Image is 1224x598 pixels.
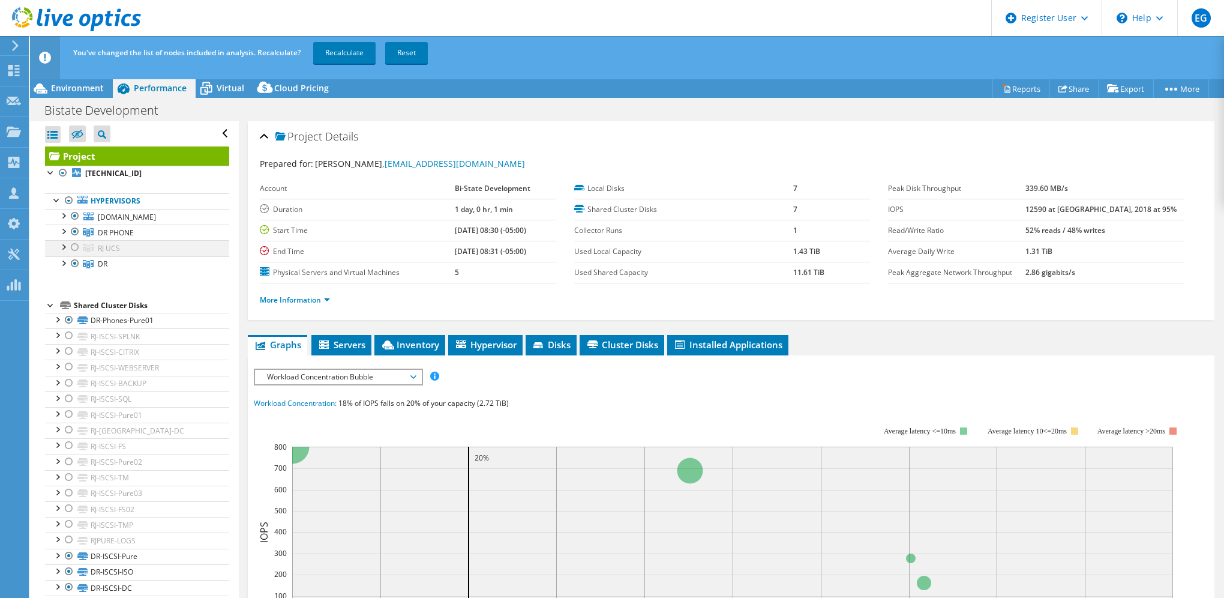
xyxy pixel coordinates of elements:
label: Collector Runs [574,225,793,237]
text: IOPS [257,521,271,542]
label: Used Shared Capacity [574,267,793,279]
label: Prepared for: [260,158,313,169]
svg: \n [1117,13,1127,23]
span: Performance [134,82,187,94]
span: Graphs [254,339,301,351]
span: DR [98,259,107,269]
label: Peak Aggregate Network Throughput [888,267,1025,279]
span: Workload Concentration: [254,398,337,408]
b: 7 [793,183,797,193]
label: IOPS [888,204,1025,216]
a: Project [45,146,229,166]
h1: Bistate Development [39,104,177,117]
a: Recalculate [313,42,376,64]
a: DR-ISCSI-Pure [45,549,229,564]
text: 20% [475,453,489,463]
span: Inventory [380,339,439,351]
label: End Time [260,246,455,258]
span: Servers [317,339,365,351]
text: 600 [274,485,287,495]
tspan: Average latency <=10ms [884,427,956,435]
a: Reset [385,42,428,64]
div: Shared Cluster Disks [74,298,229,313]
label: Start Time [260,225,455,237]
b: [DATE] 08:30 (-05:00) [455,225,526,235]
b: 5 [455,267,459,277]
a: Export [1098,79,1154,98]
span: Details [325,129,358,143]
span: Disks [532,339,571,351]
label: Read/Write Ratio [888,225,1025,237]
a: Reports [992,79,1050,98]
span: Cluster Disks [586,339,658,351]
a: RJ-ISCSI-Pure01 [45,407,229,423]
tspan: Average latency 10<=20ms [988,427,1067,435]
span: [PERSON_NAME], [315,158,525,169]
b: Bi-State Development [455,183,530,193]
a: RJ-ISCSI-SQL [45,391,229,407]
b: 12590 at [GEOGRAPHIC_DATA], 2018 at 95% [1025,204,1177,214]
text: 700 [274,463,287,473]
span: [DOMAIN_NAME] [98,212,156,222]
text: 800 [274,442,287,452]
a: RJ-ISCSI-FS [45,438,229,454]
span: Project [275,131,322,143]
label: Used Local Capacity [574,246,793,258]
text: 200 [274,569,287,579]
text: 500 [274,506,287,516]
a: [EMAIL_ADDRESS][DOMAIN_NAME] [385,158,525,169]
span: Cloud Pricing [274,82,329,94]
label: Average Daily Write [888,246,1025,258]
b: 52% reads / 48% writes [1025,225,1105,235]
b: 1 day, 0 hr, 1 min [455,204,513,214]
a: RJ-ISCSI-Pure02 [45,455,229,470]
b: 1.43 TiB [793,246,820,256]
a: DR PHONE [45,225,229,240]
label: Local Disks [574,183,793,195]
a: Hypervisors [45,193,229,209]
span: 18% of IOPS falls on 20% of your capacity (2.72 TiB) [338,398,509,408]
b: 1 [793,225,797,235]
span: EG [1192,8,1211,28]
a: RJ-ISCSI-TMP [45,517,229,533]
b: [TECHNICAL_ID] [85,168,142,178]
label: Physical Servers and Virtual Machines [260,267,455,279]
text: 400 [274,527,287,537]
span: Installed Applications [673,339,782,351]
label: Duration [260,204,455,216]
label: Account [260,183,455,195]
span: Workload Concentration Bubble [261,370,415,384]
span: RJ UCS [98,243,120,253]
a: More [1153,79,1209,98]
b: 1.31 TiB [1025,246,1052,256]
span: Hypervisor [454,339,517,351]
span: DR PHONE [98,228,134,238]
span: Environment [51,82,104,94]
b: 7 [793,204,797,214]
a: RJ-[GEOGRAPHIC_DATA]-DC [45,423,229,438]
a: RJ-ISCSI-Pure03 [45,486,229,501]
b: 2.86 gigabits/s [1025,267,1075,277]
text: 300 [274,548,287,558]
a: RJ UCS [45,240,229,256]
a: RJ-ISCSI-CITRIX [45,344,229,360]
a: [TECHNICAL_ID] [45,166,229,181]
label: Peak Disk Throughput [888,183,1025,195]
a: RJPURE-LOGS [45,533,229,548]
a: DR-Phones-Pure01 [45,313,229,328]
a: [DOMAIN_NAME] [45,209,229,225]
span: You've changed the list of nodes included in analysis. Recalculate? [73,47,301,58]
text: Average latency >20ms [1097,427,1165,435]
a: Share [1049,79,1099,98]
a: DR [45,256,229,272]
a: More Information [260,295,330,305]
b: 339.60 MB/s [1025,183,1068,193]
b: [DATE] 08:31 (-05:00) [455,246,526,256]
a: DR-ISCSI-DC [45,580,229,596]
label: Shared Cluster Disks [574,204,793,216]
a: RJ-ISCSI-WEBSERVER [45,360,229,375]
a: RJ-ISCSI-SPLNK [45,328,229,344]
span: Virtual [217,82,244,94]
a: DR-ISCSI-ISO [45,564,229,580]
b: 11.61 TiB [793,267,824,277]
